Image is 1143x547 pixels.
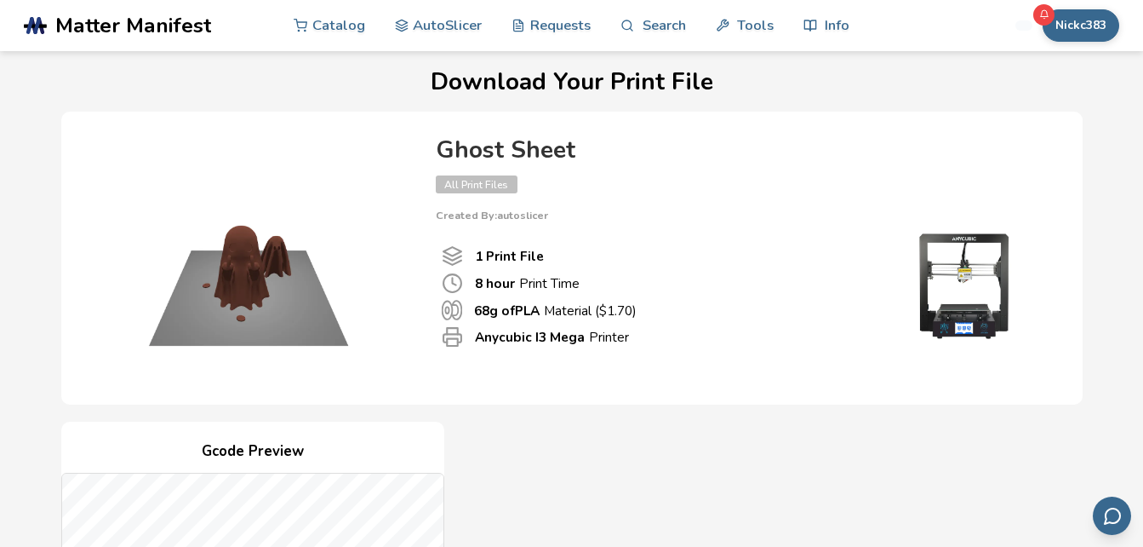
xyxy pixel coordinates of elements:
p: Material ($ 1.70 ) [474,302,637,320]
button: Nickc383 [1043,9,1119,42]
p: Print Time [475,274,580,292]
h4: Ghost Sheet [436,137,1049,164]
b: 8 hour [475,274,515,292]
span: Number Of Print files [442,245,463,267]
b: Anycubic I3 Mega [475,328,585,346]
span: Material Used [442,300,462,320]
span: Matter Manifest [55,14,211,37]
img: Product [78,129,419,384]
b: 68 g of PLA [474,302,540,320]
img: Printer [878,222,1049,349]
p: Created By: autoslicer [436,210,1049,222]
h1: Download Your Print File [24,69,1119,95]
span: Printer [442,326,463,348]
span: Print Time [442,273,463,294]
button: Send feedback via email [1093,497,1131,535]
p: Printer [475,328,629,346]
h4: Gcode Preview [61,439,444,465]
span: All Print Files [436,176,517,193]
b: 1 Print File [475,247,544,265]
